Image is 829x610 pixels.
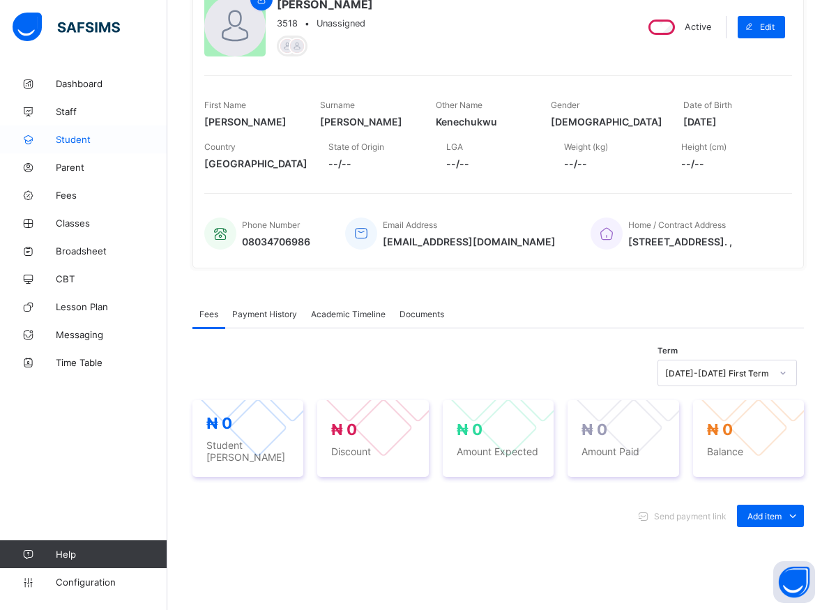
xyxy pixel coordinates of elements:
[56,190,167,201] span: Fees
[446,142,463,152] span: LGA
[56,106,167,117] span: Staff
[446,158,543,169] span: --/--
[564,142,608,152] span: Weight (kg)
[628,220,726,230] span: Home / Contract Address
[773,561,815,603] button: Open asap
[56,273,167,284] span: CBT
[436,116,531,128] span: Kenechukwu
[681,142,727,152] span: Height (cm)
[277,18,373,29] div: •
[56,549,167,560] span: Help
[311,309,386,319] span: Academic Timeline
[232,309,297,319] span: Payment History
[242,220,300,230] span: Phone Number
[707,420,733,439] span: ₦ 0
[56,301,167,312] span: Lesson Plan
[683,100,732,110] span: Date of Birth
[685,22,711,32] span: Active
[206,439,289,463] span: Student [PERSON_NAME]
[683,116,778,128] span: [DATE]
[457,445,540,457] span: Amount Expected
[654,511,727,521] span: Send payment link
[204,158,307,169] span: [GEOGRAPHIC_DATA]
[56,357,167,368] span: Time Table
[400,309,444,319] span: Documents
[320,100,355,110] span: Surname
[760,22,775,32] span: Edit
[707,445,790,457] span: Balance
[277,18,298,29] span: 3518
[747,511,782,521] span: Add item
[331,445,414,457] span: Discount
[383,220,437,230] span: Email Address
[665,368,771,379] div: [DATE]-[DATE] First Term
[436,100,482,110] span: Other Name
[581,445,664,457] span: Amount Paid
[328,158,425,169] span: --/--
[204,100,246,110] span: First Name
[581,420,607,439] span: ₦ 0
[551,116,662,128] span: [DEMOGRAPHIC_DATA]
[383,236,556,247] span: [EMAIL_ADDRESS][DOMAIN_NAME]
[328,142,384,152] span: State of Origin
[56,78,167,89] span: Dashboard
[56,329,167,340] span: Messaging
[13,13,120,42] img: safsims
[199,309,218,319] span: Fees
[317,18,365,29] span: Unassigned
[206,414,232,432] span: ₦ 0
[56,577,167,588] span: Configuration
[628,236,732,247] span: [STREET_ADDRESS]. ,
[551,100,579,110] span: Gender
[681,158,778,169] span: --/--
[56,134,167,145] span: Student
[56,162,167,173] span: Parent
[242,236,310,247] span: 08034706986
[204,116,299,128] span: [PERSON_NAME]
[457,420,482,439] span: ₦ 0
[56,218,167,229] span: Classes
[657,346,678,356] span: Term
[320,116,415,128] span: [PERSON_NAME]
[331,420,357,439] span: ₦ 0
[564,158,661,169] span: --/--
[204,142,236,152] span: Country
[56,245,167,257] span: Broadsheet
